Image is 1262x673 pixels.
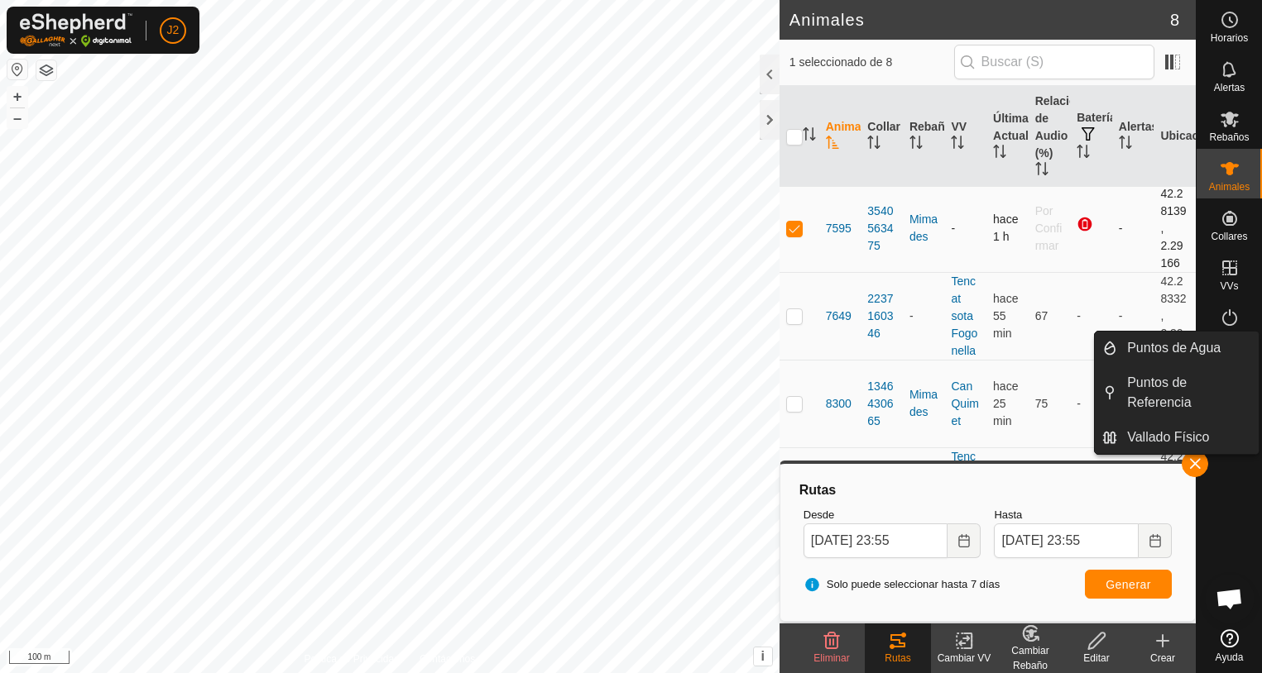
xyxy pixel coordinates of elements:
[1170,7,1179,32] span: 8
[1117,366,1259,419] a: Puntos de Referencia
[1154,184,1196,272] td: 42.28139, 2.29166
[761,649,765,663] span: i
[1139,523,1172,558] button: Choose Date
[826,220,852,237] span: 7595
[867,378,896,430] div: 1346430665
[1070,360,1112,447] td: -
[1205,574,1255,623] a: Chat abierto
[986,86,1029,188] th: Última Actualización
[754,647,772,666] button: i
[826,395,852,413] span: 8300
[1095,421,1259,454] li: Vallado Físico
[1112,86,1154,188] th: Alertas
[813,652,849,664] span: Eliminar
[951,138,964,151] p-sorticon: Activar para ordenar
[861,86,903,188] th: Collar
[903,86,945,188] th: Rebaño
[36,60,56,80] button: Capas del Mapa
[997,643,1063,673] div: Cambiar Rebaño
[1070,272,1112,360] td: -
[167,21,180,39] span: J2
[819,86,861,188] th: Animal
[1063,651,1130,666] div: Editar
[951,450,977,532] a: Tencat sota Fogonella
[1035,165,1048,178] p-sorticon: Activar para ordenar
[909,211,938,246] div: Mimades
[7,108,27,128] button: –
[1119,138,1132,151] p-sorticon: Activar para ordenar
[931,651,997,666] div: Cambiar VV
[1112,184,1154,272] td: -
[1220,281,1238,291] span: VVs
[909,386,938,421] div: Mimades
[1216,652,1244,662] span: Ayuda
[909,308,938,325] div: -
[1095,332,1259,365] li: Puntos de Agua
[1112,272,1154,360] td: -
[826,308,852,325] span: 7649
[865,651,931,666] div: Rutas
[1154,86,1196,188] th: Ubicación
[867,203,896,255] div: 3540563475
[1197,623,1262,669] a: Ayuda
[1214,83,1245,93] span: Alertas
[1127,373,1249,413] span: Puntos de Referencia
[1209,182,1250,192] span: Animales
[951,222,955,235] app-display-virtual-paddock-transition: -
[909,138,923,151] p-sorticon: Activar para ordenar
[304,652,399,666] a: Política de Privacidad
[1085,570,1172,599] button: Generar
[20,13,132,47] img: Logo Gallagher
[1211,231,1247,241] span: Collares
[1035,397,1048,410] span: 75
[993,212,1018,243] span: 28 ago 2025, 22:01
[797,480,1178,500] div: Rutas
[1035,204,1063,252] span: Por Confirmar
[951,274,977,357] a: Tencat sota Fogonella
[804,507,981,523] label: Desde
[1070,86,1112,188] th: Batería
[1035,309,1048,322] span: 67
[867,290,896,342] div: 2237160346
[1211,33,1248,43] span: Horarios
[1127,427,1209,447] span: Vallado Físico
[420,652,475,666] a: Contáctenos
[1029,86,1071,188] th: Relación de Audio (%)
[789,10,1170,30] h2: Animales
[993,379,1018,427] span: 28 ago 2025, 23:31
[1077,147,1090,160] p-sorticon: Activar para ordenar
[993,292,1018,340] span: 28 ago 2025, 23:01
[948,523,981,558] button: Choose Date
[1130,651,1196,666] div: Crear
[789,54,954,71] span: 1 seleccionado de 8
[994,507,1172,523] label: Hasta
[1095,366,1259,419] li: Puntos de Referencia
[7,87,27,107] button: +
[1117,421,1259,454] a: Vallado Físico
[867,138,881,151] p-sorticon: Activar para ordenar
[826,138,839,151] p-sorticon: Activar para ordenar
[1209,132,1249,142] span: Rebaños
[954,45,1154,79] input: Buscar (S)
[993,147,1006,160] p-sorticon: Activar para ordenar
[1127,338,1221,358] span: Puntos de Agua
[1154,272,1196,360] td: 42.28332, 2.3098
[1117,332,1259,365] a: Puntos de Agua
[804,576,1000,593] span: Solo puede seleccionar hasta 7 días
[944,86,986,188] th: VV
[7,60,27,79] button: Restablecer Mapa
[1106,578,1151,591] span: Generar
[951,379,978,427] a: Can Quimet
[1070,447,1112,535] td: -
[803,130,816,143] p-sorticon: Activar para ordenar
